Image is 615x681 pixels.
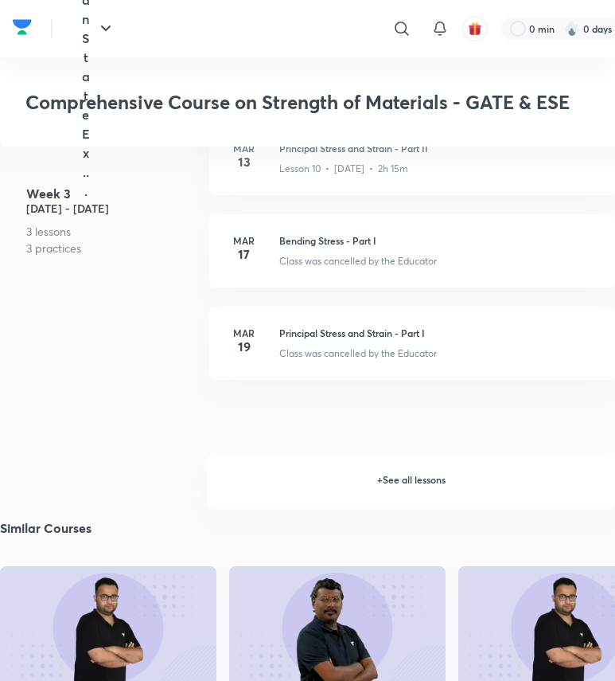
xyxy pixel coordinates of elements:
h5: [DATE] - [DATE] [26,200,197,217]
h6: Mar [228,326,260,340]
img: avatar [468,22,482,36]
h4: 17 [228,248,260,260]
h6: Mar [228,141,260,155]
a: Mar13Principal Stress and Strain - Part IILesson 10 • [DATE] • 2h 15m [209,122,615,214]
h6: + See all lessons [207,453,615,509]
h4: 19 [228,340,260,353]
img: Company Logo [13,15,32,39]
h6: Mar [228,233,260,248]
img: streak [564,21,580,37]
p: 3 lessons [26,223,197,240]
h4: 13 [228,155,260,168]
p: Class was cancelled by the Educator [279,254,437,268]
p: 3 practices [26,240,197,256]
a: Mar19Principal Stress and Strain - Part IClass was cancelled by the Educator [209,307,615,399]
p: Class was cancelled by the Educator [279,346,437,361]
button: avatar [462,16,488,41]
a: Mar17Bending Stress - Part IClass was cancelled by the Educator [209,214,615,307]
h4: Week 3 [26,187,197,200]
a: Company Logo [13,15,32,43]
p: Lesson 10 • [DATE] • 2h 15m [279,162,408,176]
